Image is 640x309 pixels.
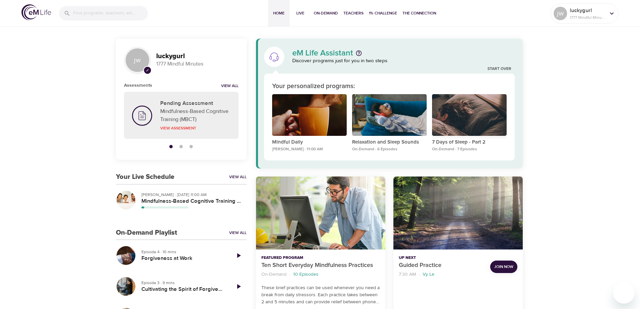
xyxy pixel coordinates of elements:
[352,146,427,152] p: On-Demand · 6 Episodes
[141,255,225,262] h5: Forgiveness at Work
[554,7,567,20] div: jw
[160,100,230,107] h5: Pending Assessment
[124,82,152,89] h6: Assessments
[141,280,225,286] p: Episode 3 · 9 mins
[230,278,247,295] a: Play Episode
[261,271,287,278] p: On-Demand
[229,174,247,180] a: View All
[116,173,174,181] h3: Your Live Schedule
[289,270,291,279] li: ·
[369,10,397,17] span: 1% Challenge
[292,49,353,57] p: eM Life Assistant
[156,52,239,60] h3: luckygurl
[570,6,605,14] p: luckygurl
[570,14,605,21] p: 1777 Mindful Minutes
[230,247,247,264] a: Play Episode
[487,66,511,72] a: Start Over
[432,94,507,139] button: 7 Days of Sleep - Part 2
[256,177,385,249] button: Ten Short Everyday Mindfulness Practices
[292,10,308,17] span: Live
[399,261,485,270] p: Guided Practice
[160,125,230,131] p: View Assessment
[432,146,507,152] p: On-Demand · 7 Episodes
[261,284,380,306] p: These brief practices can be used whenever you need a break from daily stressors. Each practice t...
[116,245,136,266] button: Forgiveness at Work
[141,249,225,255] p: Episode 4 · 10 mins
[292,57,515,65] p: Discover programs just for you in two steps
[116,229,177,237] h3: On-Demand Playlist
[141,192,241,198] p: [PERSON_NAME] · [DATE] 11:00 AM
[293,271,318,278] p: 10 Episodes
[419,270,420,279] li: ·
[432,139,507,146] p: 7 Days of Sleep - Part 2
[272,82,355,91] p: Your personalized programs:
[22,4,51,20] img: logo
[261,270,380,279] nav: breadcrumb
[613,282,635,304] iframe: Button to launch messaging window
[423,271,434,278] p: Vy Le
[352,94,427,139] button: Relaxation and Sleep Sounds
[271,10,287,17] span: Home
[393,177,523,249] button: Guided Practice
[141,198,241,205] h5: Mindfulness-Based Cognitive Training (MBCT)
[272,139,347,146] p: Mindful Daily
[352,139,427,146] p: Relaxation and Sleep Sounds
[272,94,347,139] button: Mindful Daily
[221,83,239,89] a: View all notifications
[73,6,148,21] input: Find programs, teachers, etc...
[402,10,436,17] span: The Connection
[399,255,485,261] p: Up Next
[343,10,364,17] span: Teachers
[116,276,136,297] button: Cultivating the Spirit of Forgiveness
[399,270,485,279] nav: breadcrumb
[261,261,380,270] p: Ten Short Everyday Mindfulness Practices
[269,51,280,62] img: eM Life Assistant
[261,255,380,261] p: Featured Program
[399,271,416,278] p: 7:30 AM
[490,261,517,273] button: Join Now
[156,60,239,68] p: 1777 Mindful Minutes
[272,146,347,152] p: [PERSON_NAME] · 11:00 AM
[124,47,151,74] div: jw
[229,230,247,236] a: View All
[160,107,230,123] p: Mindfulness-Based Cognitive Training (MBCT)
[494,263,513,270] span: Join Now
[314,10,338,17] span: On-Demand
[141,286,225,293] h5: Cultivating the Spirit of Forgiveness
